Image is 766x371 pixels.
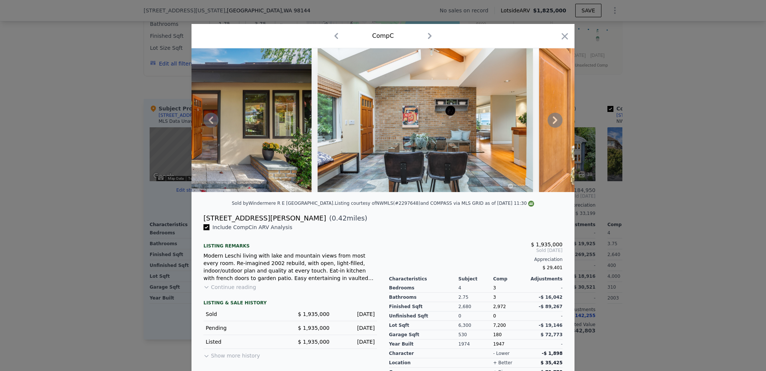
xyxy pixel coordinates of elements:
[389,276,459,282] div: Characteristics
[459,340,493,349] div: 1974
[389,358,459,368] div: location
[206,310,284,318] div: Sold
[206,324,284,332] div: Pending
[206,338,284,346] div: Listed
[528,311,563,321] div: -
[493,304,506,309] span: 2,972
[203,252,377,282] div: Modern Leschi living with lake and mountain views from most every room. Re-imagined 2002 rebuild,...
[203,300,377,307] div: LISTING & SALE HISTORY
[203,283,256,291] button: Continue reading
[459,283,493,293] div: 4
[318,48,533,192] img: Property Img
[528,201,534,207] img: NWMLS Logo
[528,340,563,349] div: -
[232,201,335,206] div: Sold by Windermere R E [GEOGRAPHIC_DATA] .
[203,349,260,359] button: Show more history
[542,351,563,356] span: -$ 1,898
[459,311,493,321] div: 0
[389,256,563,262] div: Appreciation
[389,349,459,358] div: character
[459,293,493,302] div: 2.75
[389,340,459,349] div: Year Built
[539,48,754,192] img: Property Img
[459,321,493,330] div: 6,300
[531,241,563,247] span: $ 1,935,000
[389,247,563,253] span: Sold [DATE]
[335,324,375,332] div: [DATE]
[96,48,312,192] img: Property Img
[209,224,295,230] span: Include Comp C in ARV Analysis
[298,325,330,331] span: $ 1,935,000
[459,276,493,282] div: Subject
[298,339,330,345] span: $ 1,935,000
[459,302,493,311] div: 2,680
[389,293,459,302] div: Bathrooms
[528,283,563,293] div: -
[389,311,459,321] div: Unfinished Sqft
[203,213,326,223] div: [STREET_ADDRESS][PERSON_NAME]
[540,332,563,337] span: $ 72,773
[372,31,394,40] div: Comp C
[335,201,534,206] div: Listing courtesy of NWMLS (#2297648) and COMPASS via MLS GRID as of [DATE] 11:30
[493,285,496,291] span: 3
[335,310,375,318] div: [DATE]
[540,360,563,365] span: $ 35,425
[539,323,563,328] span: -$ 19,146
[493,360,512,366] div: + better
[528,276,563,282] div: Adjustments
[332,214,347,222] span: 0.42
[203,237,377,249] div: Listing remarks
[493,313,496,319] span: 0
[298,311,330,317] span: $ 1,935,000
[389,283,459,293] div: Bedrooms
[493,323,506,328] span: 7,200
[539,304,563,309] span: -$ 89,267
[326,213,367,223] span: ( miles)
[389,330,459,340] div: Garage Sqft
[493,340,528,349] div: 1947
[389,302,459,311] div: Finished Sqft
[493,350,509,356] div: - lower
[389,321,459,330] div: Lot Sqft
[335,338,375,346] div: [DATE]
[493,293,528,302] div: 3
[459,330,493,340] div: 530
[543,265,563,270] span: $ 29,401
[539,295,563,300] span: -$ 16,042
[493,276,528,282] div: Comp
[493,332,502,337] span: 180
